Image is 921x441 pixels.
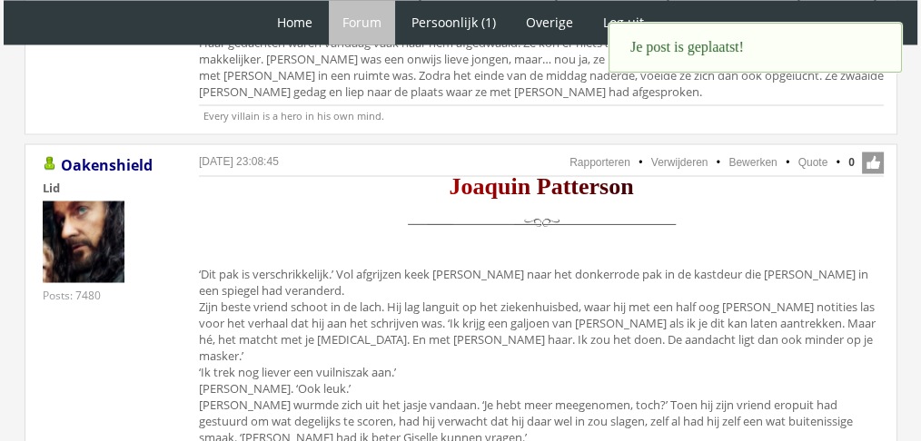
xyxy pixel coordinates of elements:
[537,173,551,200] span: P
[43,156,57,171] img: Gebruiker is online
[609,173,620,200] span: o
[589,173,599,200] span: r
[599,173,609,200] span: s
[609,23,902,73] div: Je post is geplaatst!
[401,203,682,244] img: scheidingslijn.png
[620,173,633,200] span: n
[579,173,589,200] span: e
[43,201,124,282] img: Oakenshield
[43,287,101,302] div: Posts: 7480
[570,173,579,200] span: t
[563,173,571,200] span: t
[551,173,563,200] span: a
[510,173,517,200] span: i
[61,155,153,175] a: Oakenshield
[199,155,279,168] a: [DATE] 23:08:45
[473,173,485,200] span: a
[728,156,777,169] a: Bewerken
[43,180,170,196] div: Lid
[848,154,855,171] span: 0
[199,104,884,122] p: Every villain is a hero in his own mind.
[498,173,510,200] span: u
[450,173,461,200] span: J
[485,173,498,200] span: q
[569,156,630,169] a: Rapporteren
[461,173,473,200] span: o
[798,156,828,169] a: Quote
[651,156,708,169] a: Verwijderen
[518,173,530,200] span: n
